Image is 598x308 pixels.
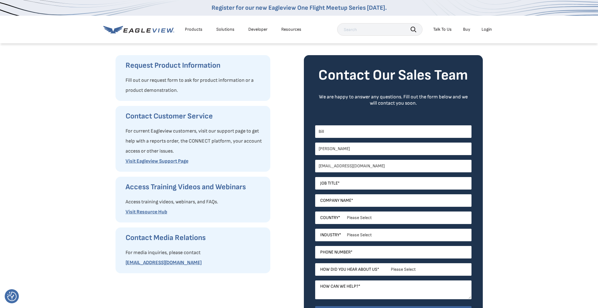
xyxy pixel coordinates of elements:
p: For media inquiries, please contact [126,248,264,258]
a: Developer [248,27,267,32]
h3: Contact Customer Service [126,111,264,121]
a: Visit Eagleview Support Page [126,158,188,164]
h3: Request Product Information [126,60,264,70]
div: We are happy to answer any questions. Fill out the form below and we will contact you soon. [315,94,471,107]
input: Search [337,23,423,36]
p: Access training videos, webinars, and FAQs. [126,197,264,207]
div: Talk To Us [433,27,452,32]
p: Fill out our request form to ask for product information or a product demonstration. [126,76,264,96]
h3: Access Training Videos and Webinars [126,182,264,192]
img: Revisit consent button [7,292,17,301]
button: Consent Preferences [7,292,17,301]
div: Solutions [216,27,234,32]
a: Visit Resource Hub [126,209,167,215]
h3: Contact Media Relations [126,233,264,243]
div: Products [185,27,202,32]
strong: Contact Our Sales Team [318,67,468,84]
a: Register for our new Eagleview One Flight Meetup Series [DATE]. [212,4,387,12]
div: Login [482,27,492,32]
a: [EMAIL_ADDRESS][DOMAIN_NAME] [126,260,202,266]
a: Buy [463,27,470,32]
p: For current Eagleview customers, visit our support page to get help with a reports order, the CON... [126,126,264,156]
div: Resources [281,27,301,32]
